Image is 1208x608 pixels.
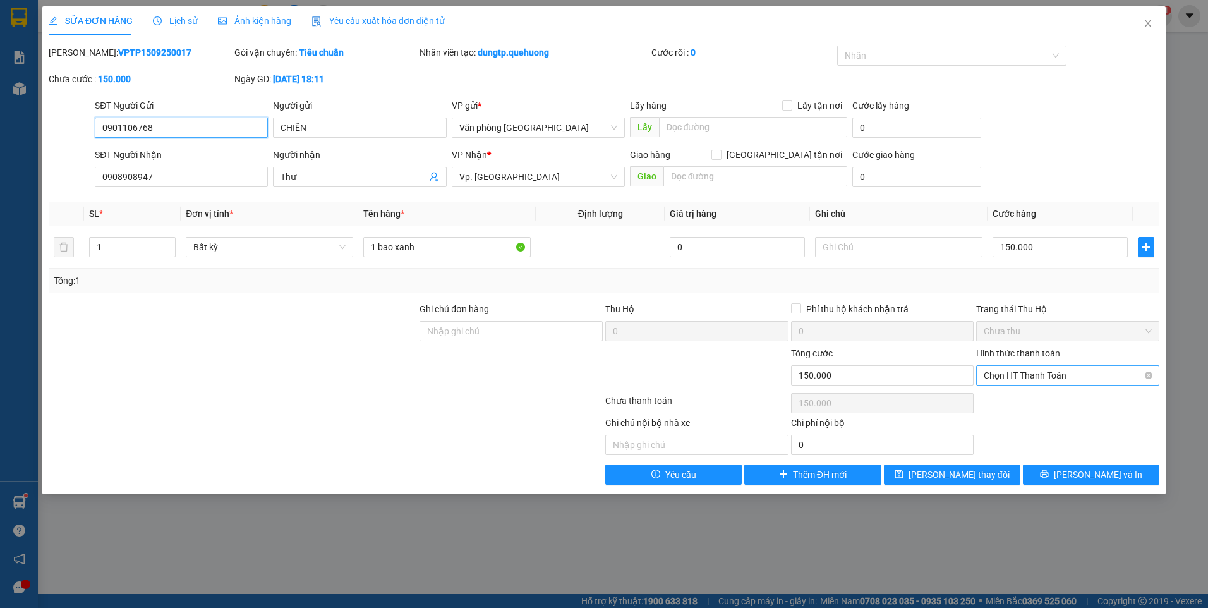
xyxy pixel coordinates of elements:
input: Ghi Chú [815,237,982,257]
span: Đơn vị tính [186,209,233,219]
span: [PERSON_NAME] và In [1054,468,1142,482]
b: 0 [691,47,696,58]
div: VP gửi [452,99,625,112]
div: Cước rồi : [651,46,835,59]
span: Lấy hàng [630,100,667,111]
input: Ghi chú đơn hàng [420,321,603,341]
span: SỬA ĐƠN HÀNG [49,16,133,26]
button: Close [1130,6,1166,42]
span: exclamation-circle [651,470,660,480]
span: Giao hàng [630,150,670,160]
b: Tiêu chuẩn [299,47,344,58]
input: Dọc đường [659,117,848,137]
div: Tổng: 1 [54,274,466,288]
span: plus [1139,242,1154,252]
span: Giao [630,166,663,186]
th: Ghi chú [810,202,988,226]
div: Chi phí nội bộ [791,416,974,435]
input: Dọc đường [663,166,848,186]
input: Cước lấy hàng [852,118,981,138]
span: close-circle [1145,372,1152,379]
span: Thu Hộ [605,304,634,314]
div: Chưa thanh toán [604,394,790,416]
span: SL [89,209,99,219]
input: Nhập ghi chú [605,435,788,455]
div: [PERSON_NAME]: [49,46,232,59]
span: Giá trị hàng [670,209,716,219]
span: Định lượng [578,209,623,219]
span: Thêm ĐH mới [793,468,847,482]
label: Hình thức thanh toán [976,348,1060,358]
span: Lấy [630,117,659,137]
span: Văn phòng Tân Phú [459,118,617,137]
div: SĐT Người Nhận [95,148,268,162]
span: Tên hàng [363,209,404,219]
label: Cước giao hàng [852,150,915,160]
button: plus [1138,237,1154,257]
input: VD: Bàn, Ghế [363,237,531,257]
div: Ghi chú nội bộ nhà xe [605,416,788,435]
span: Yêu cầu [665,468,696,482]
span: Lấy tận nơi [792,99,847,112]
span: Phí thu hộ khách nhận trả [801,302,914,316]
b: VPTP1509250017 [118,47,191,58]
img: icon [311,16,322,27]
div: Người gửi [273,99,446,112]
span: printer [1040,470,1049,480]
b: dungtp.quehuong [478,47,549,58]
span: Cước hàng [993,209,1036,219]
button: printer[PERSON_NAME] và In [1023,465,1159,485]
span: picture [218,16,227,25]
span: clock-circle [153,16,162,25]
label: Cước lấy hàng [852,100,909,111]
div: Người nhận [273,148,446,162]
span: edit [49,16,57,25]
span: close [1143,18,1153,28]
button: delete [54,237,74,257]
span: Tổng cước [791,348,833,358]
span: Lịch sử [153,16,198,26]
div: Chưa cước : [49,72,232,86]
button: plusThêm ĐH mới [744,465,881,485]
div: Ngày GD: [234,72,418,86]
b: 150.000 [98,74,131,84]
span: VP Nhận [452,150,487,160]
span: Ảnh kiện hàng [218,16,291,26]
div: Nhân viên tạo: [420,46,649,59]
span: user-add [429,172,439,182]
div: SĐT Người Gửi [95,99,268,112]
button: exclamation-circleYêu cầu [605,465,742,485]
span: plus [779,470,788,480]
label: Ghi chú đơn hàng [420,304,489,314]
div: Trạng thái Thu Hộ [976,302,1159,316]
span: [GEOGRAPHIC_DATA] tận nơi [722,148,847,162]
b: [DATE] 18:11 [273,74,324,84]
div: Gói vận chuyển: [234,46,418,59]
span: Chưa thu [984,322,1152,341]
span: Chọn HT Thanh Toán [984,366,1152,385]
span: [PERSON_NAME] thay đổi [909,468,1010,482]
button: save[PERSON_NAME] thay đổi [884,465,1020,485]
span: Bất kỳ [193,238,346,257]
span: Yêu cầu xuất hóa đơn điện tử [311,16,445,26]
span: save [895,470,903,480]
span: Vp. Phan Rang [459,167,617,186]
input: Cước giao hàng [852,167,981,187]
